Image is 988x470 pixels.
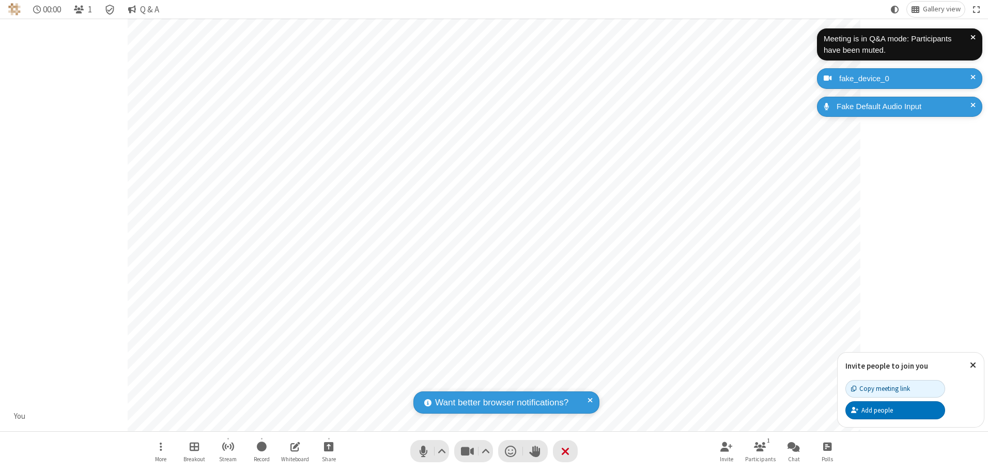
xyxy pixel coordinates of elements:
button: Invite participants (Alt+I) [711,436,742,466]
button: Close popover [962,353,984,378]
span: Whiteboard [281,456,309,462]
label: Invite people to join you [845,361,928,371]
span: 00:00 [43,5,61,14]
div: fake_device_0 [836,73,975,85]
span: Want better browser notifications? [435,396,568,410]
button: Open shared whiteboard [280,436,311,466]
button: Start sharing [313,436,344,466]
button: Q & A [124,2,163,17]
button: End or leave meeting [553,440,578,462]
div: Timer [29,2,66,17]
div: 1 [764,436,773,445]
span: 1 [88,5,92,14]
button: Copy meeting link [845,380,945,398]
button: Stop video (Alt+V) [454,440,493,462]
span: Breakout [183,456,205,462]
span: Invite [720,456,733,462]
span: Participants [745,456,776,462]
button: Mute (Alt+A) [410,440,449,462]
div: You [10,411,29,422]
button: Manage Breakout Rooms [179,436,210,466]
button: Open participant list [745,436,776,466]
img: QA Selenium DO NOT DELETE OR CHANGE [8,3,21,16]
button: Start streaming [212,436,243,466]
span: Gallery view [923,5,961,13]
button: Raise hand [523,440,548,462]
div: Meeting details Encryption enabled [100,2,120,17]
span: Stream [219,456,237,462]
button: Change layout [907,2,965,17]
button: Start recording [246,436,277,466]
button: Open participant list [69,2,96,17]
div: Fake Default Audio Input [833,101,975,113]
span: Chat [788,456,800,462]
span: Q & A [140,5,159,14]
button: Open poll [812,436,843,466]
button: Fullscreen [969,2,984,17]
button: Audio settings [435,440,449,462]
span: Share [322,456,336,462]
button: Open chat [778,436,809,466]
button: Using system theme [887,2,903,17]
span: More [155,456,166,462]
div: Meeting is in Q&A mode: Participants have been muted. [824,33,970,56]
div: Copy meeting link [851,384,910,393]
button: Add people [845,401,945,419]
span: Polls [822,456,833,462]
button: Video setting [479,440,493,462]
button: Open menu [145,436,176,466]
span: Record [254,456,270,462]
button: Send a reaction [498,440,523,462]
